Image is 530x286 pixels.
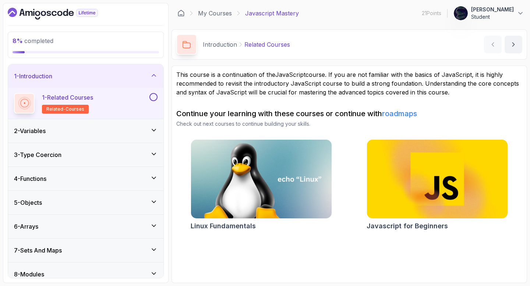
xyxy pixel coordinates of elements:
p: Javascript Mastery [245,9,299,18]
p: Student [471,13,514,21]
button: 1-Related Coursesrelated-courses [14,93,158,114]
img: user profile image [454,6,468,20]
button: 5-Objects [8,191,163,214]
button: 8-Modules [8,262,163,286]
a: Linux Fundamentals cardLinux Fundamentals [191,139,332,231]
button: previous content [484,36,502,53]
span: 8 % [13,37,23,44]
button: 1-Introduction [8,64,163,88]
span: related-courses [46,106,84,112]
a: Javascript for Beginners cardJavascript for Beginners [367,139,508,231]
h2: Javascript for Beginners [367,221,448,231]
p: 1 - Related Courses [42,93,93,102]
a: roadmaps [382,109,417,118]
p: This course is a continuation of the course. If you are not familiar with the basics of JavaScrip... [176,70,522,97]
span: completed [13,37,53,44]
p: [PERSON_NAME] [471,6,514,13]
a: JavaScript [275,71,305,78]
h3: 8 - Modules [14,270,44,279]
h3: 6 - Arrays [14,222,38,231]
h3: 3 - Type Coercion [14,150,61,159]
h2: Continue your learning with these courses or continue with [176,108,522,119]
button: next content [505,36,522,53]
h3: 5 - Objects [14,198,42,207]
img: Linux Fundamentals card [191,140,332,218]
a: Dashboard [8,8,115,19]
h3: 7 - Sets And Maps [14,246,62,255]
h3: 2 - Variables [14,126,46,135]
button: 7-Sets And Maps [8,239,163,262]
h3: 1 - Introduction [14,72,52,81]
h3: 4 - Functions [14,174,46,183]
button: 4-Functions [8,167,163,190]
p: Check out next courses to continue building your skills. [176,120,522,128]
button: user profile image[PERSON_NAME]Student [453,6,524,21]
img: Javascript for Beginners card [367,140,508,218]
button: 3-Type Coercion [8,143,163,167]
p: 21 Points [422,10,441,17]
a: My Courses [198,9,232,18]
a: Dashboard [177,10,185,17]
h2: Linux Fundamentals [191,221,256,231]
p: Introduction [203,40,237,49]
button: 2-Variables [8,119,163,143]
p: Related Courses [244,40,290,49]
button: 6-Arrays [8,215,163,238]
